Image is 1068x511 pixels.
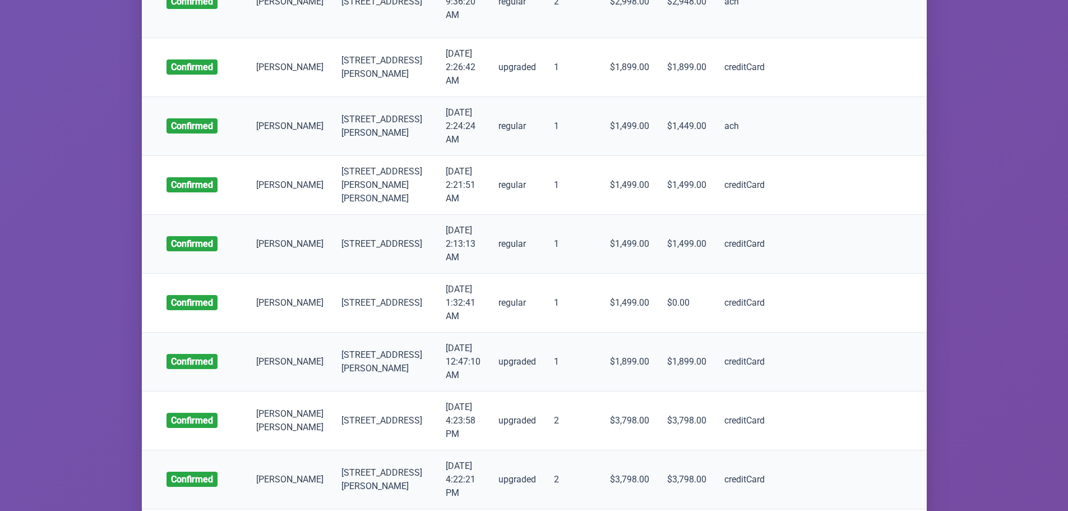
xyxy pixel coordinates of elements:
[601,97,658,156] td: $1,499.00
[601,392,658,450] td: $3,798.00
[917,38,1002,97] td: עקשטיין (BK-05106)
[437,450,489,509] td: [DATE] 4:22:21 PM
[601,38,658,97] td: $1,899.00
[489,97,545,156] td: regular
[167,413,218,428] span: confirmed
[489,156,545,215] td: regular
[167,236,218,251] span: confirmed
[545,392,601,450] td: 2
[437,38,489,97] td: [DATE] 2:26:42 AM
[437,215,489,274] td: [DATE] 2:13:13 AM
[545,450,601,509] td: 2
[601,215,658,274] td: $1,499.00
[332,38,437,97] td: [STREET_ADDRESS] [PERSON_NAME]
[715,215,774,274] td: creditCard
[715,333,774,392] td: creditCard
[489,38,545,97] td: upgraded
[247,450,332,509] td: [PERSON_NAME]
[247,333,332,392] td: [PERSON_NAME]
[658,392,715,450] td: $3,798.00
[332,392,437,450] td: [STREET_ADDRESS]
[658,333,715,392] td: $1,899.00
[545,274,601,333] td: 1
[545,38,601,97] td: 1
[332,215,437,274] td: [STREET_ADDRESS]
[601,450,658,509] td: $3,798.00
[658,450,715,509] td: $3,798.00
[715,38,774,97] td: creditCard
[247,215,332,274] td: [PERSON_NAME]
[247,156,332,215] td: [PERSON_NAME]
[167,59,218,75] span: confirmed
[332,97,437,156] td: [STREET_ADDRESS] [PERSON_NAME]
[437,333,489,392] td: [DATE] 12:47:10 AM
[545,97,601,156] td: 1
[437,274,489,333] td: [DATE] 1:32:41 AM
[332,156,437,215] td: [STREET_ADDRESS][PERSON_NAME] [PERSON_NAME]
[167,472,218,487] span: confirmed
[658,97,715,156] td: $1,449.00
[489,450,545,509] td: upgraded
[715,274,774,333] td: creditCard
[489,215,545,274] td: regular
[167,118,218,133] span: confirmed
[601,333,658,392] td: $1,899.00
[658,38,715,97] td: $1,899.00
[332,274,437,333] td: [STREET_ADDRESS]
[437,392,489,450] td: [DATE] 4:23:58 PM
[658,274,715,333] td: $0.00
[545,333,601,392] td: 1
[247,392,332,450] td: [PERSON_NAME] [PERSON_NAME]
[715,450,774,509] td: creditCard
[658,215,715,274] td: $1,499.00
[601,156,658,215] td: $1,499.00
[167,354,218,369] span: confirmed
[489,392,545,450] td: upgraded
[715,392,774,450] td: creditCard
[715,156,774,215] td: creditCard
[658,156,715,215] td: $1,499.00
[601,274,658,333] td: $1,499.00
[917,97,1002,156] td: שווארטץ (BK-05511)
[489,274,545,333] td: regular
[167,295,218,310] span: confirmed
[247,274,332,333] td: [PERSON_NAME]
[247,97,332,156] td: [PERSON_NAME]
[437,97,489,156] td: [DATE] 2:24:24 AM
[167,177,218,192] span: confirmed
[489,333,545,392] td: upgraded
[545,215,601,274] td: 1
[332,333,437,392] td: [STREET_ADDRESS][PERSON_NAME]
[247,38,332,97] td: [PERSON_NAME]
[545,156,601,215] td: 1
[437,156,489,215] td: [DATE] 2:21:51 AM
[332,450,437,509] td: [STREET_ADDRESS][PERSON_NAME]
[715,97,774,156] td: ach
